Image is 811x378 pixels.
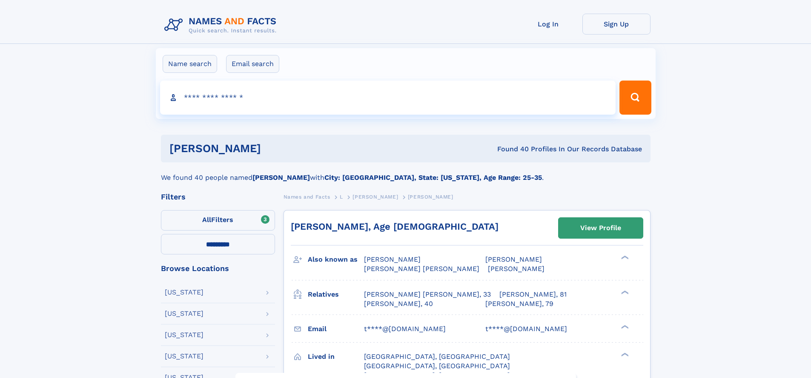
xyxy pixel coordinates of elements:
[619,81,651,115] button: Search Button
[340,194,343,200] span: L
[364,255,421,263] span: [PERSON_NAME]
[324,173,542,182] b: City: [GEOGRAPHIC_DATA], State: [US_STATE], Age Range: 25-35
[364,352,510,361] span: [GEOGRAPHIC_DATA], [GEOGRAPHIC_DATA]
[161,210,275,231] label: Filters
[379,144,642,154] div: Found 40 Profiles In Our Records Database
[160,81,616,115] input: search input
[165,289,203,296] div: [US_STATE]
[161,162,651,183] div: We found 40 people named with .
[308,287,364,302] h3: Relatives
[291,221,499,232] a: [PERSON_NAME], Age [DEMOGRAPHIC_DATA]
[364,265,479,273] span: [PERSON_NAME] [PERSON_NAME]
[559,218,643,238] a: View Profile
[364,290,491,299] a: [PERSON_NAME] [PERSON_NAME], 33
[352,191,398,202] a: [PERSON_NAME]
[485,255,542,263] span: [PERSON_NAME]
[252,173,310,182] b: [PERSON_NAME]
[161,14,284,37] img: Logo Names and Facts
[163,55,217,73] label: Name search
[619,289,629,295] div: ❯
[364,299,433,309] a: [PERSON_NAME], 40
[582,14,651,35] a: Sign Up
[619,352,629,357] div: ❯
[408,194,453,200] span: [PERSON_NAME]
[308,349,364,364] h3: Lived in
[165,310,203,317] div: [US_STATE]
[202,216,211,224] span: All
[308,252,364,267] h3: Also known as
[165,353,203,360] div: [US_STATE]
[488,265,544,273] span: [PERSON_NAME]
[580,218,621,238] div: View Profile
[514,14,582,35] a: Log In
[169,143,379,154] h1: [PERSON_NAME]
[284,191,330,202] a: Names and Facts
[161,265,275,272] div: Browse Locations
[308,322,364,336] h3: Email
[619,324,629,329] div: ❯
[485,299,553,309] a: [PERSON_NAME], 79
[165,332,203,338] div: [US_STATE]
[619,255,629,260] div: ❯
[226,55,279,73] label: Email search
[364,362,510,370] span: [GEOGRAPHIC_DATA], [GEOGRAPHIC_DATA]
[161,193,275,201] div: Filters
[352,194,398,200] span: [PERSON_NAME]
[499,290,567,299] a: [PERSON_NAME], 81
[340,191,343,202] a: L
